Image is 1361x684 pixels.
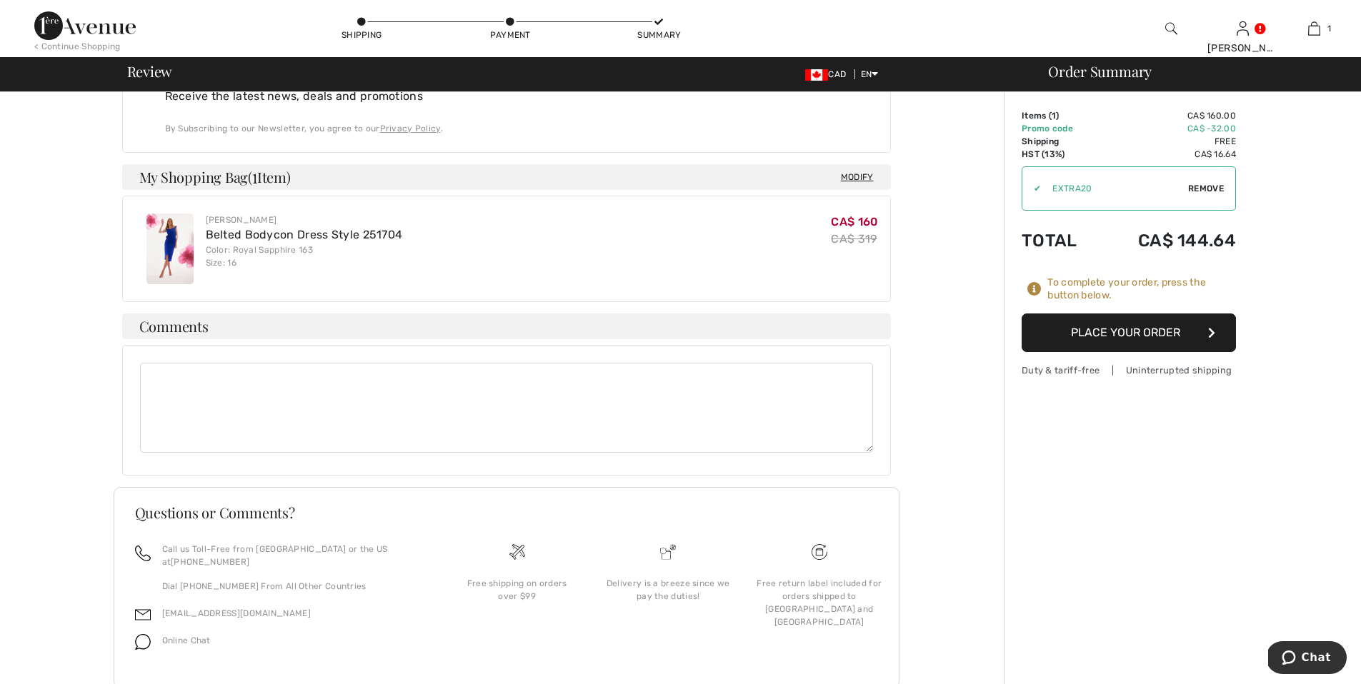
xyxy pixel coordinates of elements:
[162,635,211,645] span: Online Chat
[1308,20,1320,37] img: My Bag
[453,577,582,603] div: Free shipping on orders over $99
[252,166,257,185] span: 1
[1237,20,1249,37] img: My Info
[248,167,290,186] span: ( Item)
[165,88,873,105] div: Receive the latest news, deals and promotions
[1268,641,1347,677] iframe: Opens a widget where you can chat to one of our agents
[1188,182,1224,195] span: Remove
[831,215,878,228] span: CA$ 160
[1099,122,1236,135] td: CA$ -32.00
[34,11,136,40] img: 1ère Avenue
[660,544,676,560] img: Delivery is a breeze since we pay the duties!
[509,544,525,560] img: Free shipping on orders over $99
[1099,148,1236,161] td: CA$ 16.64
[140,363,873,453] textarea: Comments
[206,228,403,241] a: Belted Bodycon Dress Style 251704
[1022,122,1099,135] td: Promo code
[1279,20,1349,37] a: 1
[206,213,403,226] div: [PERSON_NAME]
[165,122,873,135] div: By Subscribing to our Newsletter, you agree to our .
[755,577,884,628] div: Free return label included for orders shipped to [GEOGRAPHIC_DATA] and [GEOGRAPHIC_DATA]
[1022,216,1099,265] td: Total
[805,69,828,81] img: Canadian Dollar
[1022,148,1099,161] td: HST (13%)
[1022,182,1041,195] div: ✔
[135,607,151,623] img: email
[135,506,878,520] h3: Questions or Comments?
[34,40,121,53] div: < Continue Shopping
[812,544,827,560] img: Free shipping on orders over $99
[135,634,151,650] img: chat
[1047,276,1236,302] div: To complete your order, press the button below.
[162,543,424,568] p: Call us Toll-Free from [GEOGRAPHIC_DATA] or the US at
[146,213,194,284] img: Belted Bodycon Dress Style 251704
[1327,22,1331,35] span: 1
[1099,109,1236,122] td: CA$ 160.00
[1165,20,1177,37] img: search the website
[340,29,383,41] div: Shipping
[162,580,424,593] p: Dial [PHONE_NUMBER] From All Other Countries
[805,69,852,79] span: CAD
[1099,216,1236,265] td: CA$ 144.64
[1099,135,1236,148] td: Free
[841,170,874,184] span: Modify
[171,557,249,567] a: [PHONE_NUMBER]
[122,164,891,190] h4: My Shopping Bag
[489,29,532,41] div: Payment
[1052,111,1056,121] span: 1
[637,29,680,41] div: Summary
[1207,41,1277,56] div: [PERSON_NAME]
[1022,363,1236,377] div: Duty & tariff-free | Uninterrupted shipping
[1022,313,1236,352] button: Place Your Order
[122,313,891,339] h4: Comments
[1031,64,1352,79] div: Order Summary
[604,577,732,603] div: Delivery is a breeze since we pay the duties!
[1022,109,1099,122] td: Items ( )
[861,69,879,79] span: EN
[380,124,441,134] a: Privacy Policy
[1022,135,1099,148] td: Shipping
[206,243,403,269] div: Color: Royal Sapphire 163 Size: 16
[1237,21,1249,35] a: Sign In
[162,608,311,618] a: [EMAIL_ADDRESS][DOMAIN_NAME]
[831,232,877,246] s: CA$ 319
[135,545,151,561] img: call
[127,64,172,79] span: Review
[1041,167,1188,210] input: Promo code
